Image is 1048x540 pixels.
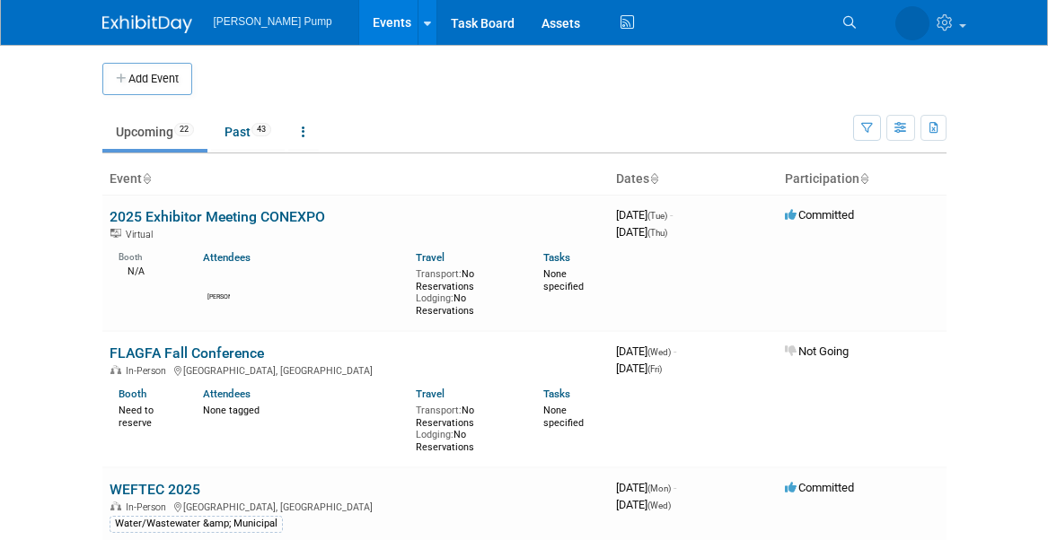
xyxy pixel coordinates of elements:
[110,516,283,532] div: Water/Wastewater &amp; Municipal
[110,362,602,377] div: [GEOGRAPHIC_DATA], [GEOGRAPHIC_DATA]
[647,347,671,357] span: (Wed)
[251,123,271,136] span: 43
[203,251,251,264] a: Attendees
[211,115,285,149] a: Past43
[416,265,516,318] div: No Reservations No Reservations
[647,501,671,510] span: (Wed)
[102,63,192,95] button: Add Event
[142,171,151,186] a: Sort by Event Name
[416,292,454,304] span: Lodging:
[616,481,676,494] span: [DATE]
[110,365,121,374] img: In-Person Event
[110,501,121,510] img: In-Person Event
[785,481,854,494] span: Committed
[214,15,332,28] span: [PERSON_NAME] Pump
[119,388,146,400] a: Booth
[416,268,462,280] span: Transport:
[416,405,462,416] span: Transport:
[649,171,658,186] a: Sort by Start Date
[616,225,667,239] span: [DATE]
[102,115,207,149] a: Upcoming22
[674,481,676,494] span: -
[203,401,402,417] div: None tagged
[110,499,602,513] div: [GEOGRAPHIC_DATA], [GEOGRAPHIC_DATA]
[543,405,584,429] span: None specified
[416,251,445,264] a: Travel
[110,208,325,225] a: 2025 Exhibitor Meeting CONEXPO
[778,164,947,195] th: Participation
[203,388,251,400] a: Attendees
[859,171,868,186] a: Sort by Participation Type
[126,229,158,240] span: Virtual
[543,388,570,400] a: Tasks
[785,344,849,358] span: Not Going
[126,501,172,513] span: In-Person
[119,401,177,429] div: Need to reserve
[543,268,584,292] span: None specified
[110,344,264,361] a: FLAGFA Fall Conference
[647,364,662,374] span: (Fri)
[102,15,192,33] img: ExhibitDay
[416,388,445,400] a: Travel
[102,164,609,195] th: Event
[670,208,673,222] span: -
[609,164,778,195] th: Dates
[119,246,177,263] div: Booth
[543,251,570,264] a: Tasks
[647,228,667,238] span: (Thu)
[174,123,194,136] span: 22
[616,344,676,358] span: [DATE]
[895,6,929,40] img: Amanda Smith
[674,344,676,358] span: -
[110,481,200,498] a: WEFTEC 2025
[119,264,177,278] div: N/A
[647,483,671,493] span: (Mon)
[616,361,662,375] span: [DATE]
[616,498,671,511] span: [DATE]
[207,291,230,301] div: Amanda Smith
[785,208,854,222] span: Committed
[416,429,454,440] span: Lodging:
[616,208,673,222] span: [DATE]
[416,401,516,454] div: No Reservations No Reservations
[647,211,667,221] span: (Tue)
[126,365,172,377] span: In-Person
[208,269,230,291] img: Amanda Smith
[110,229,121,238] img: Virtual Event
